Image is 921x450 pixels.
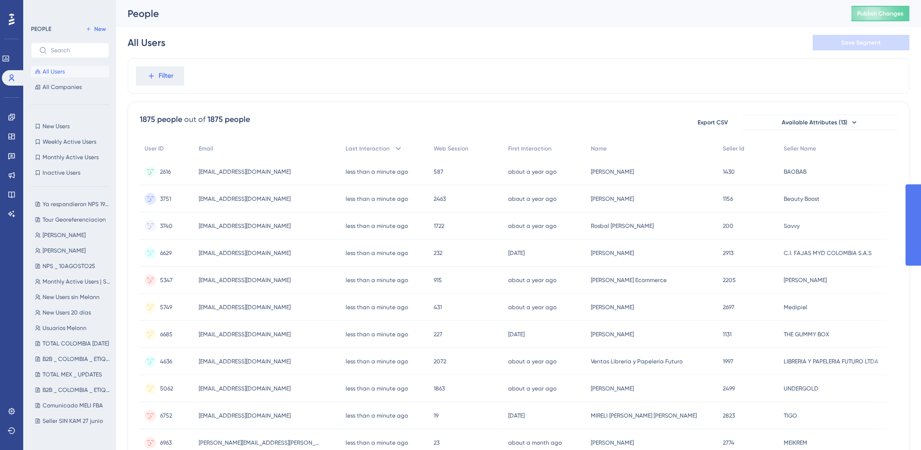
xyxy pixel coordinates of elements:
span: All Companies [43,83,82,91]
button: Available Attributes (13) [743,115,897,130]
span: 5749 [160,303,172,311]
time: less than a minute ago [346,277,408,284]
span: [PERSON_NAME] [591,385,634,392]
time: about a month ago [508,439,562,446]
time: about a year ago [508,195,556,202]
span: 4636 [160,358,172,365]
span: User ID [145,145,164,152]
span: [PERSON_NAME] [591,168,634,176]
button: New Users sin Melonn [31,291,115,303]
time: about a year ago [508,223,556,229]
span: Seller Id [723,145,745,152]
span: B2B _ COLOMBIA _ ETIQUETADO ITEMS [43,386,111,394]
button: Inactive Users [31,167,109,179]
time: less than a minute ago [346,385,408,392]
button: New Users 20 días [31,307,115,318]
span: Monthly Active Users [43,153,99,161]
span: 6629 [160,249,172,257]
span: 5062 [160,385,173,392]
time: less than a minute ago [346,223,408,229]
span: TOTAL MEX _ UPDATES [43,371,102,378]
span: 3740 [160,222,173,230]
span: C.I. FAJAS MYD COLOMBIA S.A.S [784,249,872,257]
span: 915 [434,276,442,284]
span: 2913 [723,249,733,257]
span: [EMAIL_ADDRESS][DOMAIN_NAME] [199,303,291,311]
span: Weekly Active Users [43,138,96,146]
span: Tour Georeferenciacion [43,216,106,224]
span: [PERSON_NAME] Ecommerce [591,276,667,284]
span: First Interaction [508,145,552,152]
button: Seller SIN KAM 27 junio [31,415,115,427]
time: less than a minute ago [346,439,408,446]
span: 1722 [434,222,444,230]
span: TIGO [784,412,797,420]
button: Weekly Active Users [31,136,109,148]
span: 1997 [723,358,733,365]
div: 1875 people [207,114,250,125]
button: Filter [136,66,184,86]
span: 6685 [160,330,173,338]
span: 232 [434,249,442,257]
span: Save Segment [841,39,881,46]
span: [PERSON_NAME] [43,231,86,239]
span: Monthly Active Users | SIN MELONN [43,278,111,285]
span: NPS _ 10AGOSTO25 [43,262,95,270]
span: Export CSV [698,119,728,126]
span: Filter [159,70,174,82]
span: LIBRERIA Y PAPELERIA FUTURO LTDA [784,358,878,365]
span: 2616 [160,168,171,176]
button: Monthly Active Users | SIN MELONN [31,276,115,287]
span: 431 [434,303,442,311]
button: New [82,23,109,35]
time: [DATE] [508,250,525,256]
span: 2463 [434,195,446,203]
button: Tour Georeferenciacion [31,214,115,225]
time: about a year ago [508,168,556,175]
time: less than a minute ago [346,168,408,175]
span: New [94,25,106,33]
div: out of [184,114,205,125]
span: Last Interaction [346,145,390,152]
time: [DATE] [508,331,525,338]
button: Monthly Active Users [31,151,109,163]
span: [PERSON_NAME] [591,439,634,447]
span: Savvy [784,222,800,230]
span: 2774 [723,439,734,447]
span: 6963 [160,439,172,447]
span: Beauty Boost [784,195,819,203]
button: TOTAL COLOMBIA [DATE] [31,338,115,349]
span: Name [591,145,607,152]
button: Comunicado MELI FBA [31,400,115,411]
span: Inactive Users [43,169,80,177]
button: [PERSON_NAME] [31,245,115,256]
span: [PERSON_NAME] [43,247,86,255]
span: [PERSON_NAME] [784,276,827,284]
span: Ya respondieron NPS 190925 [43,200,111,208]
span: [PERSON_NAME] [591,249,634,257]
button: Publish Changes [851,6,909,21]
input: Search [51,47,101,54]
span: [EMAIL_ADDRESS][DOMAIN_NAME] [199,358,291,365]
span: Ventas Librería y Papelería Futuro [591,358,683,365]
span: Email [199,145,213,152]
span: 19 [434,412,439,420]
span: Available Attributes (13) [782,119,848,126]
span: 2499 [723,385,735,392]
button: New Users [31,120,109,132]
span: [EMAIL_ADDRESS][DOMAIN_NAME] [199,385,291,392]
span: MEIKREM [784,439,807,447]
span: [EMAIL_ADDRESS][DOMAIN_NAME] [199,249,291,257]
span: [EMAIL_ADDRESS][DOMAIN_NAME] [199,195,291,203]
time: about a year ago [508,277,556,284]
button: Export CSV [688,115,737,130]
span: Medipiel [784,303,807,311]
button: TOTAL MEX _ UPDATES [31,369,115,380]
span: New Users [43,122,70,130]
span: [EMAIL_ADDRESS][DOMAIN_NAME] [199,276,291,284]
span: UNDERGOLD [784,385,819,392]
span: MIRELI [PERSON_NAME] [PERSON_NAME] [591,412,697,420]
button: Usuarios Melonn [31,322,115,334]
span: 23 [434,439,439,447]
button: B2B _ COLOMBIA _ ETIQUETADO ITEMS [31,384,115,396]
